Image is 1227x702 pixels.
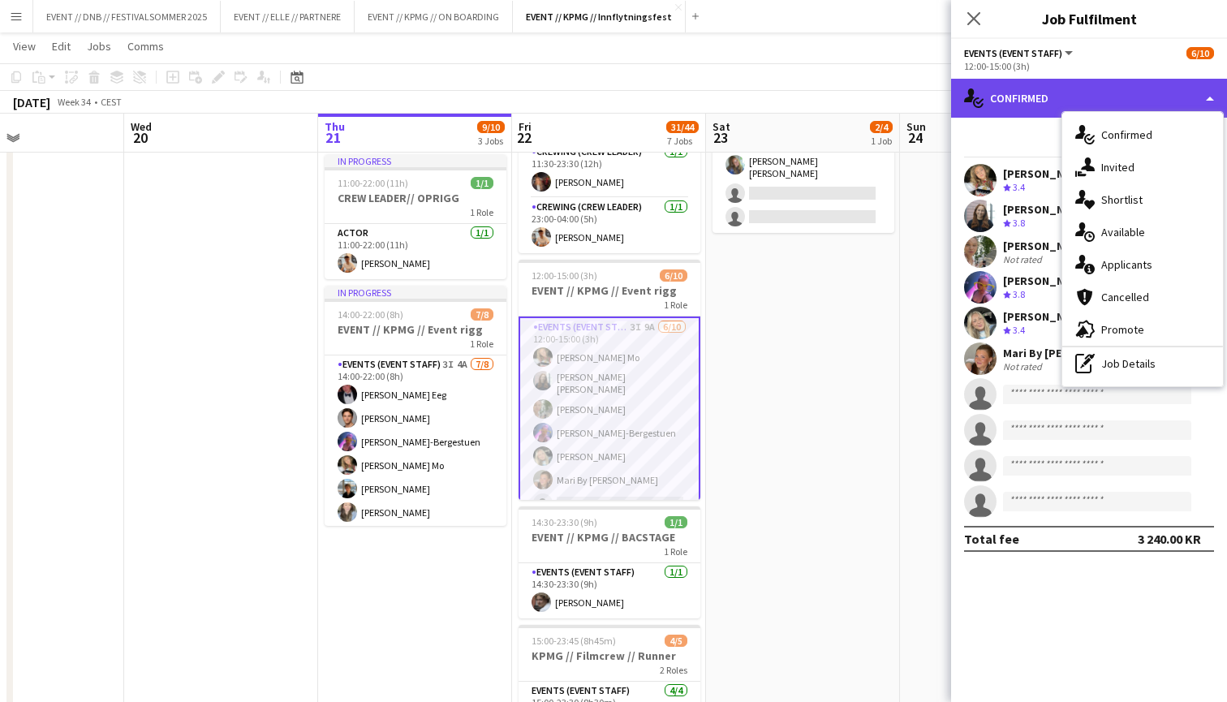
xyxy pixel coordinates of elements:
button: EVENT // DNB // FESTIVALSOMMER 2025 [33,1,221,32]
span: Events (Event Staff) [964,47,1062,59]
app-card-role: Events (Event Staff)11A2/410:00-16:00 (6h)[PERSON_NAME] Mo[PERSON_NAME] [PERSON_NAME] [713,102,894,233]
div: CEST [101,96,122,108]
span: 6/10 [660,269,687,282]
div: Available [1062,216,1223,248]
div: [PERSON_NAME] Mo [1003,166,1108,181]
div: Shortlist [1062,183,1223,216]
span: 1 Role [470,206,493,218]
div: In progress [325,154,506,167]
span: 1 Role [664,545,687,558]
a: View [6,36,42,57]
div: 1 Job [871,135,892,147]
span: 1/1 [471,177,493,189]
a: Edit [45,36,77,57]
button: EVENT // KPMG // ON BOARDING [355,1,513,32]
span: 3.4 [1013,324,1025,336]
div: Total fee [964,531,1019,547]
span: 20 [128,128,152,147]
div: Mari By [PERSON_NAME] [1003,346,1130,360]
span: 31/44 [666,121,699,133]
h3: EVENT // KPMG // BACSTAGE [519,530,700,545]
a: Comms [121,36,170,57]
div: Not rated [1003,360,1045,373]
span: 3.8 [1013,217,1025,229]
span: 2 Roles [660,664,687,676]
div: Confirmed [951,79,1227,118]
span: Week 34 [54,96,94,108]
span: 2/4 [870,121,893,133]
app-job-card: In progress11:00-22:00 (11h)1/1CREW LEADER// OPRIGG1 RoleActor1/111:00-22:00 (11h)[PERSON_NAME] [325,154,506,279]
div: [PERSON_NAME] [PERSON_NAME] [1003,202,1177,217]
div: Not rated [1003,253,1045,265]
div: 12:00-15:00 (3h) [964,60,1214,72]
div: [DATE] [13,94,50,110]
app-card-role: Events (Event Staff)1/114:30-23:30 (9h)[PERSON_NAME] [519,563,700,618]
div: 3 240.00 KR [1138,531,1201,547]
div: [PERSON_NAME]-Bergestuen [1003,273,1156,288]
span: 3.4 [1013,181,1025,193]
span: 6/10 [1186,47,1214,59]
div: [PERSON_NAME] [1003,309,1089,324]
span: Sat [713,119,730,134]
span: 12:00-15:00 (3h) [532,269,597,282]
span: 1/1 [665,516,687,528]
span: 22 [516,128,532,147]
div: In progress [325,286,506,299]
div: 7 Jobs [667,135,698,147]
app-card-role: Crewing (Crew Leader)1/111:30-23:30 (12h)[PERSON_NAME] [519,143,700,198]
span: 21 [322,128,345,147]
span: 7/8 [471,308,493,321]
span: 3.8 [1013,288,1025,300]
span: 4/5 [665,635,687,647]
app-card-role: Crewing (Crew Leader)1/123:00-04:00 (5h)[PERSON_NAME] [519,198,700,253]
span: 1 Role [664,299,687,311]
span: 9/10 [477,121,505,133]
app-card-role: Events (Event Staff)3I4A7/814:00-22:00 (8h)[PERSON_NAME] Eeg[PERSON_NAME][PERSON_NAME]-Bergestuen... [325,355,506,575]
span: 24 [904,128,926,147]
app-job-card: In progress14:00-22:00 (8h)7/8EVENT // KPMG // Event rigg1 RoleEvents (Event Staff)3I4A7/814:00-2... [325,286,506,526]
button: Events (Event Staff) [964,47,1075,59]
h3: EVENT // KPMG // Event rigg [519,283,700,298]
h3: KPMG // Filmcrew // Runner [519,648,700,663]
button: EVENT // ELLE // PARTNERE [221,1,355,32]
div: Invited [1062,151,1223,183]
span: Edit [52,39,71,54]
div: Job Details [1062,347,1223,380]
span: Fri [519,119,532,134]
div: Cancelled [1062,281,1223,313]
div: 3 Jobs [478,135,504,147]
span: Jobs [87,39,111,54]
a: Jobs [80,36,118,57]
h3: Job Fulfilment [951,8,1227,29]
span: Wed [131,119,152,134]
div: Applicants [1062,248,1223,281]
span: 15:00-23:45 (8h45m) [532,635,616,647]
span: 1 Role [470,338,493,350]
h3: EVENT // KPMG // Event rigg [325,322,506,337]
h3: CREW LEADER// OPRIGG [325,191,506,205]
div: Promote [1062,313,1223,346]
button: EVENT // KPMG // Innflytningsfest [513,1,686,32]
span: View [13,39,36,54]
span: 11:00-22:00 (11h) [338,177,408,189]
app-card-role: Actor1/111:00-22:00 (11h)[PERSON_NAME] [325,224,506,279]
span: 14:30-23:30 (9h) [532,516,597,528]
span: 23 [710,128,730,147]
app-job-card: 14:30-23:30 (9h)1/1EVENT // KPMG // BACSTAGE1 RoleEvents (Event Staff)1/114:30-23:30 (9h)[PERSON_... [519,506,700,618]
div: Confirmed [1062,118,1223,151]
span: Sun [906,119,926,134]
span: Thu [325,119,345,134]
span: 14:00-22:00 (8h) [338,308,403,321]
app-job-card: 12:00-15:00 (3h)6/10EVENT // KPMG // Event rigg1 RoleEvents (Event Staff)3I9A6/1012:00-15:00 (3h)... [519,260,700,500]
div: [PERSON_NAME] [1003,239,1089,253]
app-card-role: Events (Event Staff)3I9A6/1012:00-15:00 (3h)[PERSON_NAME] Mo[PERSON_NAME] [PERSON_NAME][PERSON_NA... [519,317,700,592]
span: Comms [127,39,164,54]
